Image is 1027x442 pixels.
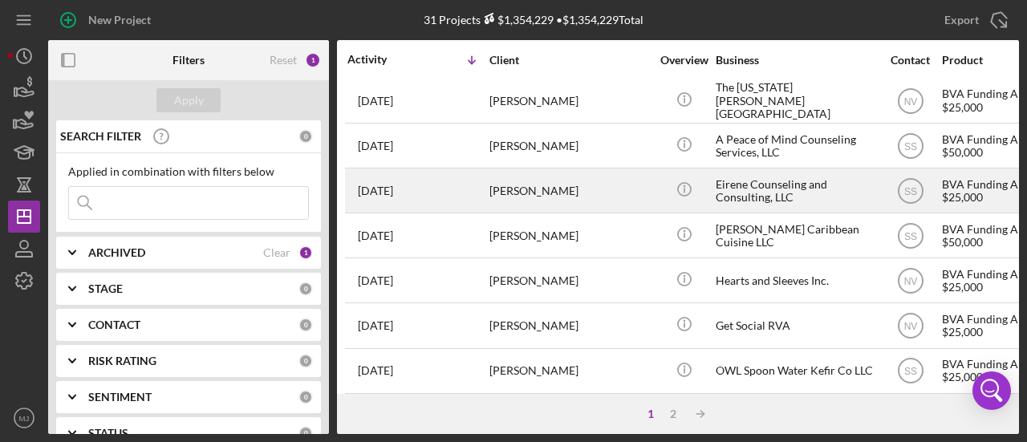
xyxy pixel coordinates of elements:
text: SS [903,140,916,152]
div: Apply [174,88,204,112]
div: 31 Projects • $1,354,229 Total [424,13,643,26]
div: Activity [347,53,418,66]
div: 1 [298,245,313,260]
text: NV [903,321,917,332]
text: NV [903,95,917,107]
div: Business [716,54,876,67]
button: New Project [48,4,167,36]
b: SENTIMENT [88,391,152,403]
time: 2025-08-12 17:38 [358,185,393,197]
b: STAGE [88,282,123,295]
text: SS [903,230,916,241]
div: 1 [639,408,662,420]
b: ARCHIVED [88,246,145,259]
div: [PERSON_NAME] [489,259,650,302]
div: Export [944,4,979,36]
div: [PERSON_NAME] Caribbean Cuisine LLC [716,214,876,257]
text: SS [903,366,916,377]
div: Client [489,54,650,67]
time: 2025-08-04 19:12 [358,364,393,377]
div: 0 [298,318,313,332]
time: 2025-08-04 20:20 [358,319,393,332]
div: 0 [298,354,313,368]
button: Export [928,4,1019,36]
div: 0 [298,390,313,404]
div: Overview [654,54,714,67]
b: CONTACT [88,318,140,331]
div: New Project [88,4,151,36]
div: [PERSON_NAME] [489,304,650,347]
div: Clear [263,246,290,259]
div: 2 [662,408,684,420]
div: Applied in combination with filters below [68,165,309,178]
b: Filters [173,54,205,67]
div: $1,354,229 [481,13,554,26]
div: [PERSON_NAME] [489,124,650,167]
div: Hearts and Sleeves Inc. [716,259,876,302]
div: [PERSON_NAME] [489,169,650,212]
div: OWL Spoon Water Kefir Co LLC [716,350,876,392]
div: [PERSON_NAME] [489,214,650,257]
div: 1 [305,52,321,68]
div: 0 [298,426,313,440]
div: Reset [270,54,297,67]
text: MJ [19,414,30,423]
b: SEARCH FILTER [60,130,141,143]
div: The [US_STATE][PERSON_NAME][GEOGRAPHIC_DATA] [716,79,876,122]
time: 2025-08-08 22:53 [358,274,393,287]
div: Eirene Counseling and Consulting, LLC [716,169,876,212]
div: [PERSON_NAME] [489,79,650,122]
time: 2025-08-12 16:47 [358,229,393,242]
b: STATUS [88,427,128,440]
div: 0 [298,129,313,144]
button: MJ [8,402,40,434]
time: 2025-08-18 16:39 [358,95,393,107]
div: 0 [298,282,313,296]
div: Open Intercom Messenger [972,371,1011,410]
button: Apply [156,88,221,112]
text: NV [903,276,917,287]
div: Get Social RVA [716,304,876,347]
div: [PERSON_NAME] [489,350,650,392]
div: A Peace of Mind Counseling Services, LLC [716,124,876,167]
text: SS [903,185,916,197]
time: 2025-08-14 17:50 [358,140,393,152]
b: RISK RATING [88,355,156,367]
div: Contact [880,54,940,67]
